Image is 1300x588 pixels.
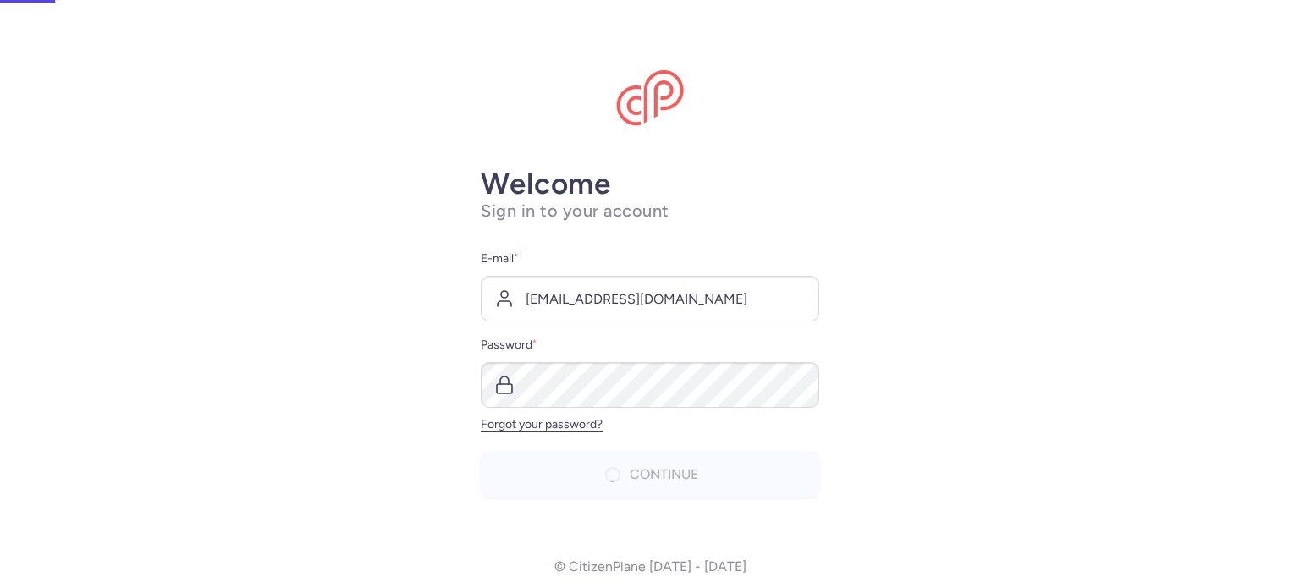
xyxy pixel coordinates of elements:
[630,467,698,482] span: Continue
[481,452,819,497] button: Continue
[481,166,611,201] strong: Welcome
[481,417,603,431] a: Forgot your password?
[616,70,684,126] img: CitizenPlane logo
[481,276,819,321] input: user@example.com
[481,335,819,355] label: Password
[481,249,819,269] label: E-mail
[554,559,746,574] p: © CitizenPlane [DATE] - [DATE]
[481,201,819,222] h1: Sign in to your account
